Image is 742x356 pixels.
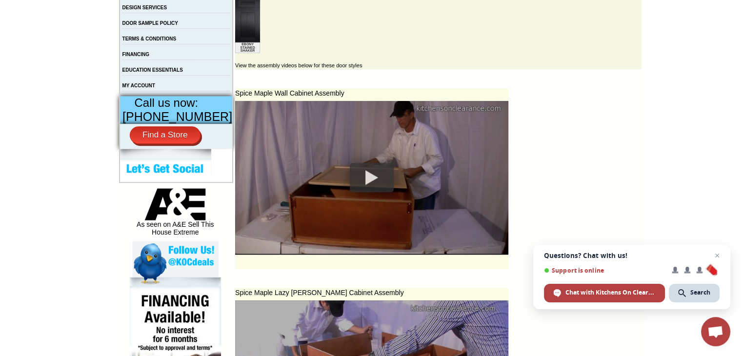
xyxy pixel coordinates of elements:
[701,317,730,346] a: Open chat
[544,267,665,274] span: Support is online
[565,288,656,297] span: Chat with Kitchens On Clearance
[122,20,178,26] a: DOOR SAMPLE POLICY
[122,52,150,57] a: FINANCING
[235,53,642,69] div: View the assembly videos below for these door styles
[690,288,710,297] span: Search
[544,284,665,302] span: Chat with Kitchens On Clearance
[235,89,344,99] span: Spice Maple Wall Cabinet Assembly
[544,252,720,259] span: Questions? Chat with us!
[235,42,260,53] td: Ebony Stained Shaker
[235,289,403,299] span: Spice Maple Lazy [PERSON_NAME] Cabinet Assembly
[122,110,232,123] span: [PHONE_NUMBER]
[122,36,177,41] a: TERMS & CONDITIONS
[135,96,199,109] span: Call us now:
[130,126,201,144] a: Find a Store
[122,83,155,88] a: MY ACCOUNT
[122,5,167,10] a: DESIGN SERVICES
[235,75,508,279] img: sddefault.jpg
[122,67,183,73] a: EDUCATION ESSENTIALS
[132,188,219,241] div: As seen on A&E Sell This House Extreme
[669,284,720,302] span: Search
